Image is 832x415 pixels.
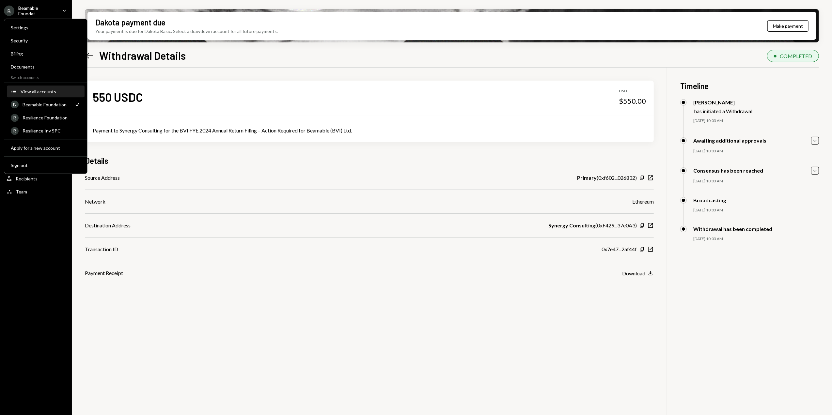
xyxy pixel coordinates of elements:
[694,108,752,114] div: has initiated a Withdrawal
[11,100,19,108] div: B
[11,127,19,135] div: R
[680,81,819,91] h3: Timeline
[23,102,70,107] div: Beamable Foundation
[4,173,68,184] a: Recipients
[7,112,85,123] a: RResilience Foundation
[85,269,123,277] div: Payment Receipt
[4,74,87,80] div: Switch accounts
[93,127,646,134] div: Payment to Synergy Consulting for the BVI FYE 2024 Annual Return Filing – Action Required for Bea...
[23,115,81,120] div: Resilience Foundation
[693,178,819,184] div: [DATE] 10:03 AM
[693,167,763,174] div: Consensus has been reached
[548,222,595,229] b: Synergy Consulting
[93,90,143,104] div: 550 USDC
[16,176,38,181] div: Recipients
[693,137,766,144] div: Awaiting additional approvals
[693,207,819,213] div: [DATE] 10:03 AM
[548,222,637,229] div: ( 0xF429...37e0A3 )
[21,89,81,94] div: View all accounts
[577,174,597,182] b: Primary
[95,17,165,28] div: Dakota payment due
[693,118,819,124] div: [DATE] 10:03 AM
[11,114,19,122] div: R
[7,35,85,46] a: Security
[7,125,85,136] a: RResilience Inv SPC
[85,198,105,206] div: Network
[767,20,808,32] button: Make payment
[16,189,27,194] div: Team
[7,61,85,72] a: Documents
[693,226,772,232] div: Withdrawal has been completed
[693,148,819,154] div: [DATE] 10:03 AM
[693,197,726,203] div: Broadcasting
[11,25,81,30] div: Settings
[619,97,646,106] div: $550.00
[4,6,14,16] div: B
[602,245,637,253] div: 0x7e47...2af44f
[619,88,646,94] div: USD
[632,198,654,206] div: Ethereum
[85,222,131,229] div: Destination Address
[11,64,81,69] div: Documents
[4,186,68,197] a: Team
[7,22,85,33] a: Settings
[780,53,812,59] div: COMPLETED
[11,162,81,168] div: Sign out
[7,142,85,154] button: Apply for a new account
[85,245,118,253] div: Transaction ID
[622,270,654,277] button: Download
[85,174,120,182] div: Source Address
[11,38,81,43] div: Security
[7,160,85,171] button: Sign out
[7,48,85,59] a: Billing
[11,51,81,56] div: Billing
[622,270,645,276] div: Download
[693,236,819,242] div: [DATE] 10:03 AM
[577,174,637,182] div: ( 0xf602...026832 )
[7,86,85,98] button: View all accounts
[23,128,81,133] div: Resilience Inv SPC
[95,28,278,35] div: Your payment is due for Dakota Basic. Select a drawdown account for all future payments.
[693,99,752,105] div: [PERSON_NAME]
[85,155,108,166] h3: Details
[18,5,57,16] div: Beamable Foundat...
[99,49,186,62] h1: Withdrawal Details
[11,145,81,151] div: Apply for a new account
